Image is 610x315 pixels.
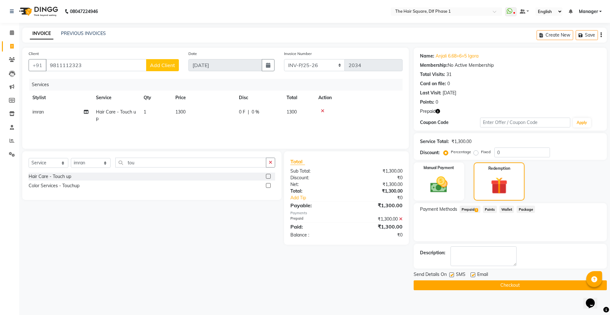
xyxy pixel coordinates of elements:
div: Net: [286,181,346,188]
img: logo [16,3,60,20]
div: Discount: [420,149,440,156]
b: 08047224946 [70,3,98,20]
img: _cash.svg [425,175,453,195]
div: Card on file: [420,80,446,87]
div: Sub Total: [286,168,346,175]
span: 1 [475,208,478,212]
div: ₹0 [346,175,407,181]
span: Package [517,206,535,213]
span: 0 % [252,109,259,115]
th: Service [92,91,140,105]
label: Redemption [488,166,510,171]
div: ₹1,300.00 [346,181,407,188]
span: imran [32,109,44,115]
a: Add Tip [286,195,356,201]
a: INVOICE [30,28,53,39]
label: Percentage [451,149,471,155]
a: Anjali 6.68+6+5 Igora [436,53,478,59]
div: Coupon Code [420,119,480,126]
input: Search by Name/Mobile/Email/Code [46,59,146,71]
div: 0 [436,99,438,106]
div: ₹1,300.00 [346,223,407,230]
span: Send Details On [414,271,447,279]
div: 31 [446,71,451,78]
div: Total: [286,188,346,195]
div: Points: [420,99,434,106]
div: Prepaid [286,216,346,223]
span: Payment Methods [420,206,457,213]
button: Add Client [146,59,179,71]
div: ₹0 [356,195,407,201]
div: ₹1,300.00 [346,188,407,195]
div: Description: [420,250,445,256]
div: Membership: [420,62,448,69]
div: Discount: [286,175,346,181]
button: Save [576,30,598,40]
img: _gift.svg [485,175,513,196]
span: 1300 [287,109,297,115]
th: Stylist [29,91,92,105]
div: Payable: [286,202,346,209]
span: | [248,109,249,115]
label: Date [188,51,197,57]
span: 1 [144,109,146,115]
a: PREVIOUS INVOICES [61,31,106,36]
span: 0 F [239,109,245,115]
button: Apply [573,118,591,127]
span: Points [483,206,497,213]
input: Search or Scan [115,158,266,168]
span: SMS [456,271,465,279]
div: Hair Care - Touch up [29,173,71,180]
div: Balance : [286,232,346,238]
span: 1300 [175,109,186,115]
span: Prepaid [420,108,436,115]
div: [DATE] [443,90,456,96]
span: Total [290,158,305,165]
label: Client [29,51,39,57]
label: Manual Payment [424,165,454,171]
div: No Active Membership [420,62,600,69]
th: Total [283,91,315,105]
input: Enter Offer / Coupon Code [480,118,570,127]
div: Services [29,79,407,91]
th: Qty [140,91,172,105]
th: Price [172,91,235,105]
div: Last Visit: [420,90,441,96]
div: Total Visits: [420,71,445,78]
div: Paid: [286,223,346,230]
div: ₹1,300.00 [346,216,407,223]
span: Prepaid [460,206,480,213]
div: ₹1,300.00 [451,138,471,145]
div: Name: [420,53,434,59]
button: +91 [29,59,46,71]
div: Service Total: [420,138,449,145]
div: ₹1,300.00 [346,202,407,209]
th: Action [315,91,403,105]
div: ₹1,300.00 [346,168,407,175]
div: ₹0 [346,232,407,238]
label: Fixed [481,149,491,155]
iframe: chat widget [583,290,604,309]
div: Payments [290,210,403,216]
span: Wallet [499,206,514,213]
label: Invoice Number [284,51,312,57]
th: Disc [235,91,283,105]
button: Checkout [414,280,607,290]
button: Create New [537,30,573,40]
span: Add Client [150,62,175,68]
div: 0 [447,80,450,87]
div: Color Services - Touchup [29,182,79,189]
span: Email [477,271,488,279]
span: Manager [579,8,598,15]
span: Hair Care - Touch up [96,109,136,121]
